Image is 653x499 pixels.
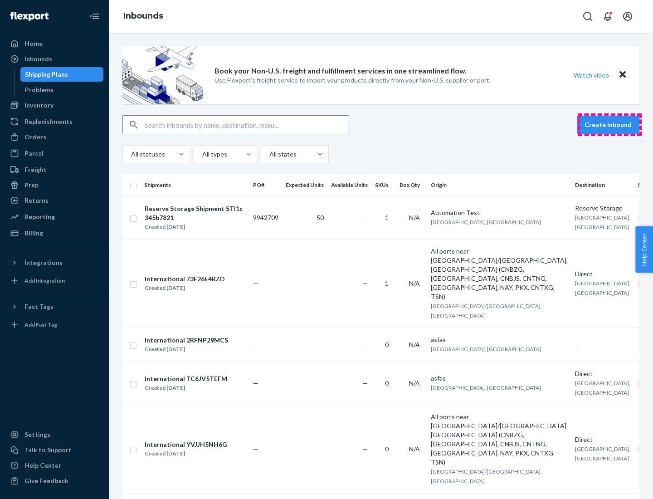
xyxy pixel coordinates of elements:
[24,476,68,485] div: Give Feedback
[24,101,54,110] div: Inventory
[396,174,427,196] th: Box Qty
[5,193,103,208] a: Returns
[20,83,104,97] a: Problems
[362,214,368,221] span: —
[5,226,103,240] a: Billing
[145,204,245,222] div: Reserve Storage Shipment STI1c345b7821
[5,299,103,314] button: Fast Tags
[85,7,103,25] button: Close Navigation
[431,346,541,352] span: [GEOGRAPHIC_DATA], [GEOGRAPHIC_DATA]
[268,150,269,159] input: All states
[24,229,43,238] div: Billing
[431,412,568,467] div: All ports near [GEOGRAPHIC_DATA]/[GEOGRAPHIC_DATA], [GEOGRAPHIC_DATA] (CNBZG, [GEOGRAPHIC_DATA], ...
[25,85,54,94] div: Problems
[253,445,258,453] span: —
[431,303,542,319] span: [GEOGRAPHIC_DATA]/[GEOGRAPHIC_DATA], [GEOGRAPHIC_DATA]
[253,341,258,348] span: —
[24,196,49,205] div: Returns
[201,150,202,159] input: All types
[24,430,50,439] div: Settings
[5,255,103,270] button: Integrations
[5,36,103,51] a: Home
[5,210,103,224] a: Reporting
[282,174,327,196] th: Expected Units
[575,341,580,348] span: —
[571,174,634,196] th: Destination
[617,68,629,82] button: Close
[145,222,245,231] div: Created [DATE]
[145,383,227,392] div: Created [DATE]
[145,284,225,293] div: Created [DATE]
[619,7,637,25] button: Open account menu
[362,279,368,287] span: —
[575,280,630,296] span: [GEOGRAPHIC_DATA], [GEOGRAPHIC_DATA]
[5,274,103,288] a: Add Integration
[371,174,396,196] th: SKUs
[145,440,227,449] div: International YVJJH5NH6G
[431,247,568,301] div: All ports near [GEOGRAPHIC_DATA]/[GEOGRAPHIC_DATA], [GEOGRAPHIC_DATA] (CNBZG, [GEOGRAPHIC_DATA], ...
[575,445,630,462] span: [GEOGRAPHIC_DATA], [GEOGRAPHIC_DATA]
[385,214,389,221] span: 1
[431,335,568,344] div: asfas
[5,443,103,457] a: Talk to Support
[24,132,46,142] div: Orders
[577,116,639,134] button: Create inbound
[5,98,103,113] a: Inventory
[24,445,72,455] div: Talk to Support
[145,449,227,458] div: Created [DATE]
[579,7,597,25] button: Open Search Box
[409,341,420,348] span: N/A
[5,52,103,66] a: Inbounds
[431,468,542,484] span: [GEOGRAPHIC_DATA]/[GEOGRAPHIC_DATA], [GEOGRAPHIC_DATA]
[431,384,541,391] span: [GEOGRAPHIC_DATA], [GEOGRAPHIC_DATA]
[575,369,630,378] div: Direct
[575,380,630,396] span: [GEOGRAPHIC_DATA], [GEOGRAPHIC_DATA]
[568,68,615,82] button: Watch video
[24,149,44,158] div: Parcel
[214,76,491,85] p: Use Flexport’s freight service to import your products directly from your Non-U.S. supplier or port.
[116,3,171,29] ol: breadcrumbs
[24,117,73,126] div: Replenishments
[5,114,103,129] a: Replenishments
[317,214,324,221] span: 50
[635,226,653,273] button: Help Center
[575,204,630,213] div: Reserve Storage
[24,165,47,174] div: Freight
[5,162,103,177] a: Freight
[5,474,103,488] button: Give Feedback
[5,427,103,442] a: Settings
[141,174,249,196] th: Shipments
[145,274,225,284] div: International 73F26E4RZD
[253,279,258,287] span: —
[145,345,228,354] div: Created [DATE]
[5,318,103,332] a: Add Fast Tag
[145,116,349,134] input: Search inbounds by name, destination, msku...
[409,214,420,221] span: N/A
[123,11,163,21] a: Inbounds
[24,258,63,267] div: Integrations
[409,445,420,453] span: N/A
[575,435,630,444] div: Direct
[385,379,389,387] span: 0
[25,70,68,79] div: Shipping Plans
[24,181,39,190] div: Prep
[5,130,103,144] a: Orders
[431,374,568,383] div: asfas
[249,196,282,239] td: 9942709
[385,445,389,453] span: 0
[362,445,368,453] span: —
[362,341,368,348] span: —
[327,174,371,196] th: Available Units
[24,39,43,48] div: Home
[10,12,49,21] img: Flexport logo
[362,379,368,387] span: —
[145,336,228,345] div: International 2RFNP29MCS
[385,279,389,287] span: 1
[431,208,568,217] div: Automation Test
[427,174,571,196] th: Origin
[409,379,420,387] span: N/A
[214,66,467,76] p: Book your Non-U.S. freight and fulfillment services in one streamlined flow.
[20,67,104,82] a: Shipping Plans
[24,54,52,64] div: Inbounds
[575,214,630,230] span: [GEOGRAPHIC_DATA], [GEOGRAPHIC_DATA]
